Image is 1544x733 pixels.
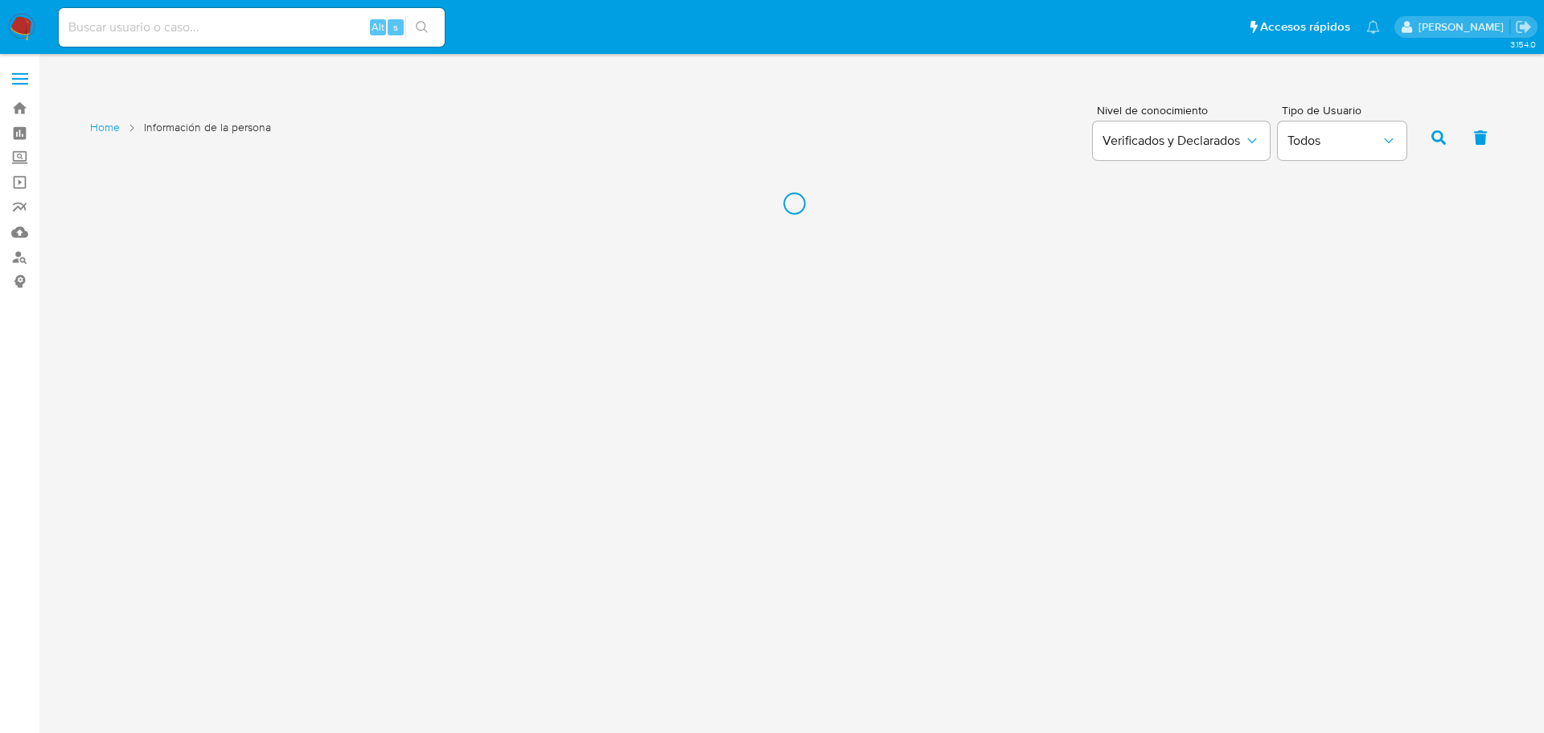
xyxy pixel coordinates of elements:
[405,16,438,39] button: search-icon
[1103,133,1244,149] span: Verificados y Declarados
[1287,133,1381,149] span: Todos
[1097,105,1269,116] span: Nivel de conocimiento
[1260,19,1350,35] span: Accesos rápidos
[90,113,271,159] nav: List of pages
[1093,121,1270,160] button: Verificados y Declarados
[1419,19,1509,35] p: michelleangelica.rodriguez@mercadolibre.com.mx
[90,120,120,135] a: Home
[1282,105,1411,116] span: Tipo de Usuario
[1515,19,1532,35] a: Salir
[144,120,271,135] span: Información de la persona
[372,19,384,35] span: Alt
[59,17,445,38] input: Buscar usuario o caso...
[393,19,398,35] span: s
[1278,121,1406,160] button: Todos
[1366,20,1380,34] a: Notificaciones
